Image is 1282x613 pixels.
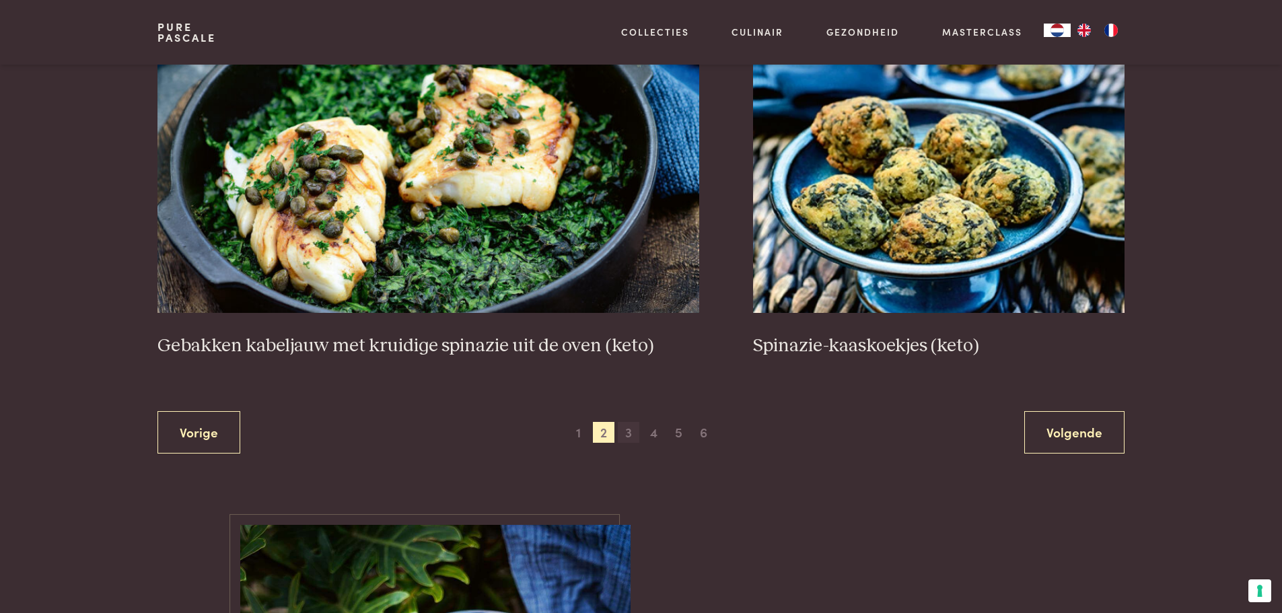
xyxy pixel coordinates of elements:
a: NL [1044,24,1071,37]
a: PurePascale [157,22,216,43]
div: Language [1044,24,1071,37]
a: EN [1071,24,1098,37]
aside: Language selected: Nederlands [1044,24,1125,37]
span: 2 [593,422,614,443]
span: 1 [568,422,590,443]
span: 4 [643,422,664,443]
a: Collecties [621,25,689,39]
button: Uw voorkeuren voor toestemming voor trackingtechnologieën [1248,579,1271,602]
span: 3 [618,422,639,443]
a: Gezondheid [826,25,899,39]
img: Gebakken kabeljauw met kruidige spinazie uit de oven (keto) [157,44,699,313]
a: Volgende [1024,411,1125,454]
h3: Gebakken kabeljauw met kruidige spinazie uit de oven (keto) [157,334,699,358]
span: 6 [693,422,715,443]
a: Masterclass [942,25,1022,39]
a: Culinair [732,25,783,39]
img: Spinazie-kaaskoekjes (keto) [753,44,1125,313]
a: Vorige [157,411,240,454]
h3: Spinazie-kaaskoekjes (keto) [753,334,1125,358]
a: Gebakken kabeljauw met kruidige spinazie uit de oven (keto) Gebakken kabeljauw met kruidige spina... [157,44,699,357]
a: Spinazie-kaaskoekjes (keto) Spinazie-kaaskoekjes (keto) [753,44,1125,357]
a: FR [1098,24,1125,37]
span: 5 [668,422,689,443]
ul: Language list [1071,24,1125,37]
